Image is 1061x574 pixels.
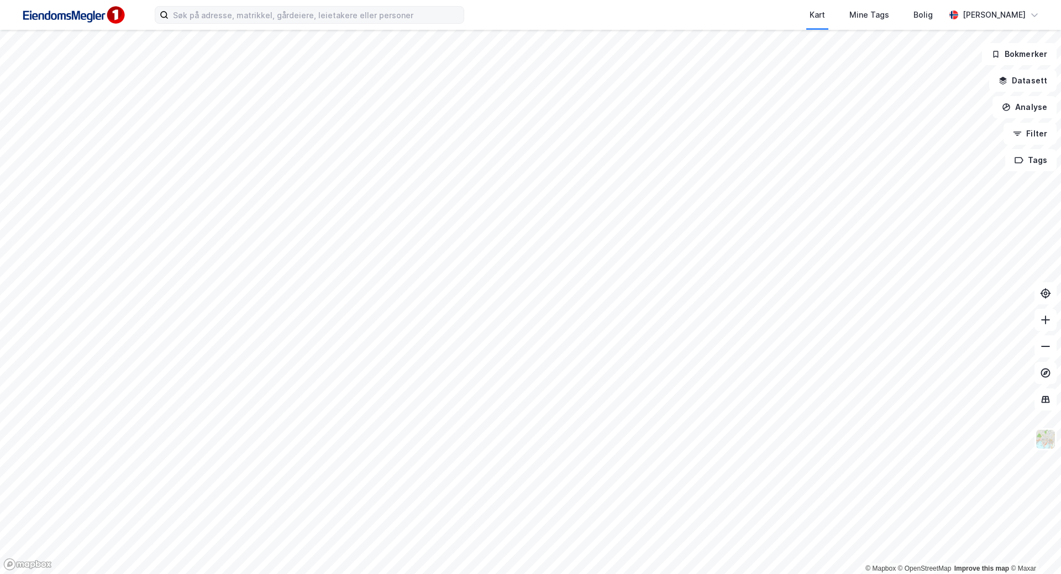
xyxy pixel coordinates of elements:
div: [PERSON_NAME] [963,8,1026,22]
iframe: Chat Widget [1006,521,1061,574]
img: F4PB6Px+NJ5v8B7XTbfpPpyloAAAAASUVORK5CYII= [18,3,128,28]
div: Mine Tags [849,8,889,22]
div: Kart [810,8,825,22]
input: Søk på adresse, matrikkel, gårdeiere, leietakere eller personer [169,7,464,23]
div: Bolig [913,8,933,22]
div: Kontrollprogram for chat [1006,521,1061,574]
